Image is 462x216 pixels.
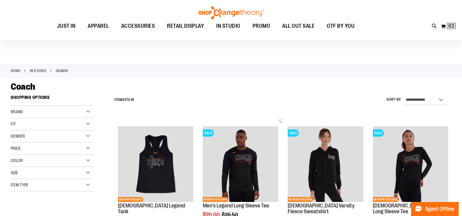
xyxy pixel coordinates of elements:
[448,23,454,29] span: 63
[411,202,458,216] button: Agent Offline
[57,19,76,33] span: JUST IN
[203,197,228,202] span: NETWORK EXCLUSIVE
[203,203,269,209] a: Men's Legend Long Sleeve Tee
[88,19,109,33] span: APPAREL
[121,19,155,33] span: ACCESSORIES
[118,126,193,202] img: OTF Ladies Coach FA23 Legend Tank - Black primary image
[203,126,278,202] img: OTF Mens Coach FA22 Legend 2.0 LS Tee - Black primary image
[114,95,134,105] h2: Items to
[278,117,284,123] img: ias-spinner.gif
[373,197,398,202] span: NETWORK EXCLUSIVE
[282,19,315,33] span: ALL OUT SALE
[125,98,126,102] span: 1
[11,182,28,187] span: Item Type
[253,19,270,33] span: PROMO
[30,68,47,74] a: IN STUDIO
[118,197,143,202] span: NETWORK EXCLUSIVE
[373,129,384,137] span: SALE
[11,146,21,151] span: Price
[11,92,94,106] strong: Shopping Options
[203,129,214,137] span: SALE
[118,126,193,203] a: OTF Ladies Coach FA23 Legend Tank - Black primary imageNETWORK EXCLUSIVE
[56,68,68,74] strong: Coach
[288,126,363,203] a: OTF Ladies Coach FA22 Varsity Fleece Full Zip - Black primary imageSALENETWORK EXCLUSIVE
[288,197,313,202] span: NETWORK EXCLUSIVE
[130,98,134,102] span: 19
[11,170,18,175] span: Size
[373,126,448,202] img: OTF Ladies Coach FA22 Legend LS Tee - Black primary image
[167,19,204,33] span: RETAIL DISPLAY
[373,126,448,203] a: OTF Ladies Coach FA22 Legend LS Tee - Black primary imageSALENETWORK EXCLUSIVE
[425,206,454,212] span: Agent Offline
[387,97,401,102] label: Sort By
[288,129,299,137] span: SALE
[11,109,23,114] span: Brand
[11,81,35,92] span: Coach
[11,134,25,139] span: Gender
[216,19,240,33] span: IN STUDIO
[198,6,265,19] img: Shop Orangetheory
[11,121,16,126] span: Fit
[203,126,278,203] a: OTF Mens Coach FA22 Legend 2.0 LS Tee - Black primary imageSALENETWORK EXCLUSIVE
[11,68,20,74] a: Home
[288,126,363,202] img: OTF Ladies Coach FA22 Varsity Fleece Full Zip - Black primary image
[288,203,355,215] a: [DEMOGRAPHIC_DATA] Varsity Fleece Sweatshirt
[373,203,440,215] a: [DEMOGRAPHIC_DATA] Legend Long Sleeve Tee
[118,203,185,215] a: [DEMOGRAPHIC_DATA] Legend Tank
[11,158,23,163] span: Color
[327,19,355,33] span: OTF BY YOU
